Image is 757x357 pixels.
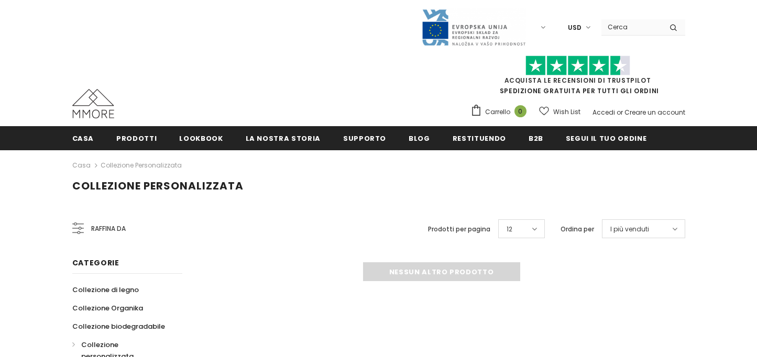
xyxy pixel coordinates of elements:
span: USD [568,23,582,33]
a: Creare un account [624,108,685,117]
span: 0 [514,105,526,117]
label: Ordina per [561,224,594,235]
a: Accedi [593,108,615,117]
span: Blog [409,133,430,143]
a: Carrello 0 [470,104,532,120]
span: Prodotti [116,133,157,143]
img: Javni Razpis [421,8,526,47]
img: Fidati di Pilot Stars [525,55,630,76]
a: Wish List [539,103,580,121]
span: supporto [343,133,386,143]
span: Collezione biodegradabile [72,321,165,331]
span: Casa [72,133,94,143]
span: Collezione di legno [72,285,139,295]
a: Segui il tuo ordine [566,126,646,150]
a: Casa [72,159,91,172]
span: or [617,108,623,117]
a: Collezione biodegradabile [72,317,165,336]
a: Collezione personalizzata [101,161,182,170]
a: Restituendo [453,126,506,150]
span: Wish List [553,107,580,117]
a: Collezione di legno [72,281,139,299]
span: B2B [529,133,543,143]
span: Restituendo [453,133,506,143]
span: Collezione personalizzata [72,178,244,193]
a: Acquista le recensioni di TrustPilot [504,76,651,85]
a: Javni Razpis [421,23,526,31]
label: Prodotti per pagina [428,224,490,235]
input: Search Site [601,19,662,35]
a: Prodotti [116,126,157,150]
span: I più venduti [610,224,649,235]
span: Carrello [485,107,510,117]
span: Lookbook [179,133,223,143]
span: Segui il tuo ordine [566,133,646,143]
span: Collezione Organika [72,303,143,313]
a: La nostra storia [246,126,321,150]
a: Lookbook [179,126,223,150]
span: SPEDIZIONE GRATUITA PER TUTTI GLI ORDINI [470,60,685,95]
span: Raffina da [91,223,126,235]
span: 12 [507,224,512,235]
span: Categorie [72,258,119,268]
a: Casa [72,126,94,150]
span: La nostra storia [246,133,321,143]
a: Blog [409,126,430,150]
a: supporto [343,126,386,150]
a: Collezione Organika [72,299,143,317]
img: Casi MMORE [72,89,114,118]
a: B2B [529,126,543,150]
